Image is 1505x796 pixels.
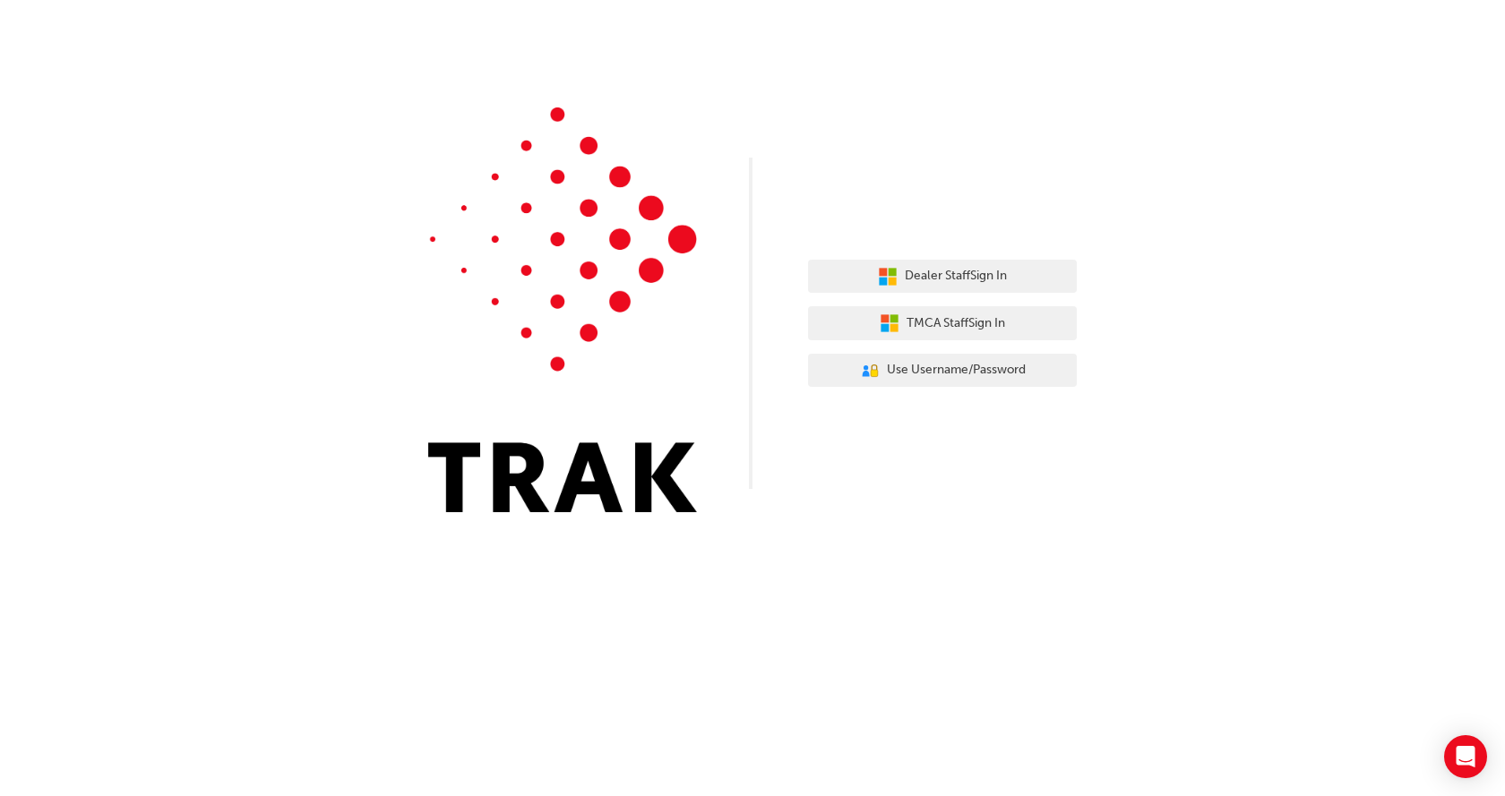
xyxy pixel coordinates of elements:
img: Trak [428,107,697,512]
button: TMCA StaffSign In [808,306,1077,340]
span: Use Username/Password [887,360,1026,381]
button: Use Username/Password [808,354,1077,388]
span: Dealer Staff Sign In [905,266,1007,287]
span: TMCA Staff Sign In [907,313,1005,334]
button: Dealer StaffSign In [808,260,1077,294]
div: Open Intercom Messenger [1444,735,1487,778]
